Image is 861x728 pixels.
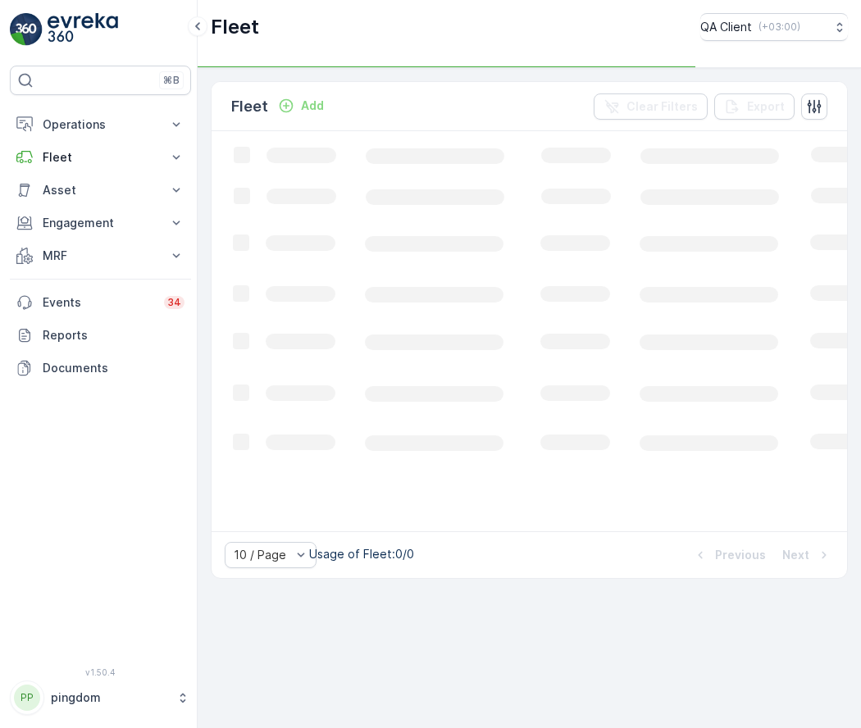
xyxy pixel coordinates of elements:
[10,141,191,174] button: Fleet
[782,547,809,563] p: Next
[10,667,191,677] span: v 1.50.4
[10,286,191,319] a: Events34
[10,108,191,141] button: Operations
[48,13,118,46] img: logo_light-DOdMpM7g.png
[747,98,785,115] p: Export
[43,248,158,264] p: MRF
[163,74,180,87] p: ⌘B
[10,352,191,384] a: Documents
[10,239,191,272] button: MRF
[51,689,168,706] p: pingdom
[43,215,158,231] p: Engagement
[10,174,191,207] button: Asset
[10,680,191,715] button: PPpingdom
[271,96,330,116] button: Add
[43,327,184,344] p: Reports
[309,546,414,562] p: Usage of Fleet : 0/0
[714,93,795,120] button: Export
[14,685,40,711] div: PP
[301,98,324,114] p: Add
[10,207,191,239] button: Engagement
[211,14,259,40] p: Fleet
[700,13,848,41] button: QA Client(+03:00)
[167,296,181,309] p: 34
[758,20,800,34] p: ( +03:00 )
[690,545,768,565] button: Previous
[43,182,158,198] p: Asset
[43,116,158,133] p: Operations
[594,93,708,120] button: Clear Filters
[231,95,268,118] p: Fleet
[43,360,184,376] p: Documents
[715,547,766,563] p: Previous
[781,545,834,565] button: Next
[626,98,698,115] p: Clear Filters
[700,19,752,35] p: QA Client
[10,319,191,352] a: Reports
[10,13,43,46] img: logo
[43,149,158,166] p: Fleet
[43,294,154,311] p: Events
